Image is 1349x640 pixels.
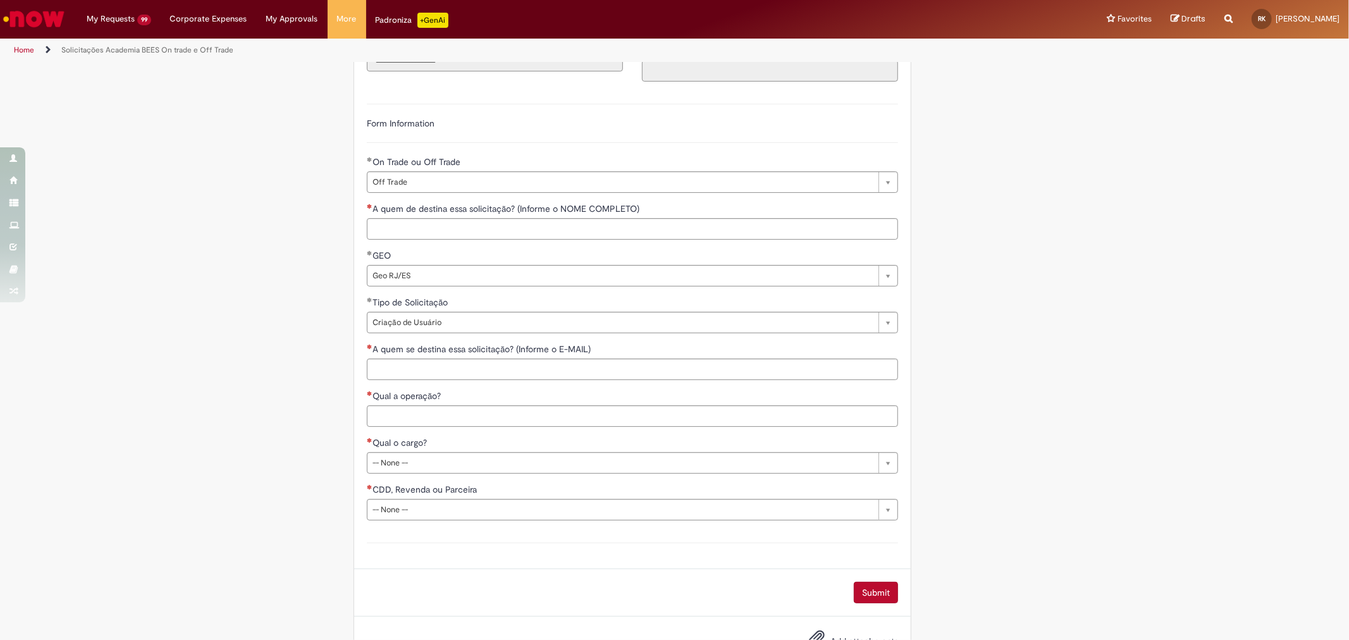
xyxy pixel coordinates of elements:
[170,13,247,25] span: Corporate Expenses
[61,45,233,55] a: Solicitações Academia BEES On trade e Off Trade
[373,297,450,308] span: Tipo de Solicitação
[373,266,872,286] span: Geo RJ/ES
[1118,13,1152,25] span: Favorites
[1276,13,1340,24] span: [PERSON_NAME]
[373,343,593,355] span: A quem se destina essa solicitação? (Informe o E-MAIL)
[373,437,429,448] span: Qual o cargo?
[137,15,151,25] span: 99
[367,204,373,209] span: Required
[373,453,872,473] span: -- None --
[367,218,898,240] input: A quem de destina essa solicitação? (Informe o NOME COMPLETO)
[367,297,373,302] span: Required Filled
[337,13,357,25] span: More
[373,500,872,520] span: -- None --
[367,344,373,349] span: Required
[373,390,443,402] span: Qual a operação?
[367,359,898,380] input: A quem se destina essa solicitação? (Informe o E-MAIL)
[1,6,66,32] img: ServiceNow
[373,203,642,214] span: A quem de destina essa solicitação? (Informe o NOME COMPLETO)
[9,39,890,62] ul: Page breadcrumbs
[367,391,373,396] span: Required
[373,172,872,192] span: Off Trade
[367,405,898,427] input: Qual a operação?
[1181,13,1205,25] span: Drafts
[1258,15,1266,23] span: RK
[367,157,373,162] span: Required Filled
[854,582,898,603] button: Submit
[14,45,34,55] a: Home
[373,156,463,168] span: On Trade ou Off Trade
[367,250,373,255] span: Required Filled
[266,13,318,25] span: My Approvals
[1171,13,1205,25] a: Drafts
[373,484,479,495] span: CDD, Revenda ou Parceira
[87,13,135,25] span: My Requests
[367,438,373,443] span: Required
[417,13,448,28] p: +GenAi
[373,312,872,333] span: Criação de Usuário
[376,13,448,28] div: Padroniza
[642,60,898,82] input: Unit Code
[367,118,434,129] label: Form Information
[367,484,373,489] span: Required
[373,250,393,261] span: GEO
